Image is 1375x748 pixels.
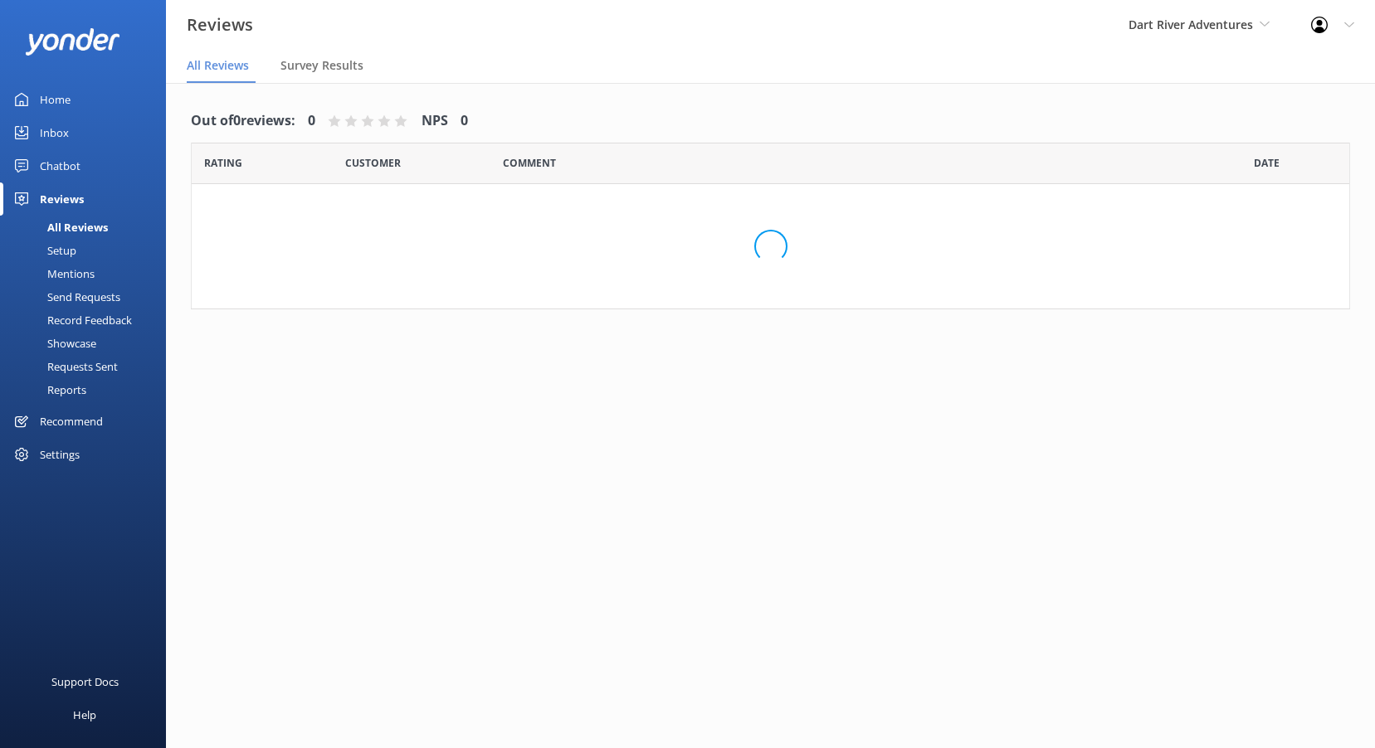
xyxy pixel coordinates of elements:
div: Showcase [10,332,96,355]
div: Recommend [40,405,103,438]
div: Send Requests [10,285,120,308]
div: All Reviews [10,216,108,239]
div: Home [40,83,71,116]
h4: NPS [422,110,448,132]
div: Setup [10,239,76,262]
a: All Reviews [10,216,166,239]
h4: 0 [461,110,468,132]
span: Date [1254,155,1280,171]
span: Question [503,155,556,171]
a: Showcase [10,332,166,355]
span: Date [345,155,401,171]
a: Setup [10,239,166,262]
div: Chatbot [40,149,80,182]
a: Requests Sent [10,355,166,378]
span: Survey Results [280,57,363,74]
span: All Reviews [187,57,249,74]
div: Reports [10,378,86,401]
h3: Reviews [187,12,253,38]
img: yonder-white-logo.png [25,28,120,56]
div: Requests Sent [10,355,118,378]
div: Reviews [40,182,84,216]
div: Settings [40,438,80,471]
div: Inbox [40,116,69,149]
span: Date [204,155,242,171]
div: Record Feedback [10,308,132,332]
a: Mentions [10,262,166,285]
a: Send Requests [10,285,166,308]
a: Record Feedback [10,308,166,332]
div: Mentions [10,262,95,285]
a: Reports [10,378,166,401]
span: Dart River Adventures [1129,17,1253,32]
div: Help [73,698,96,731]
h4: Out of 0 reviews: [191,110,295,132]
div: Support Docs [51,665,119,698]
h4: 0 [308,110,315,132]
